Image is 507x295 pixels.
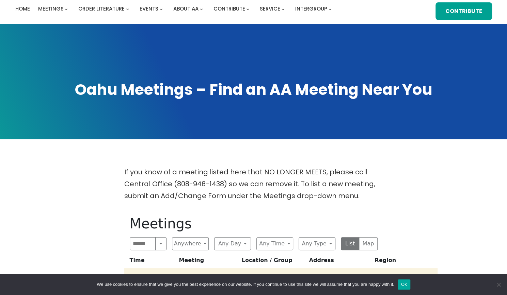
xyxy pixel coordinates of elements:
span: Meetings [38,5,64,12]
th: Time [124,256,176,268]
span: Service [260,5,280,12]
button: Map [359,237,378,250]
p: If you know of a meeting listed here that NO LONGER MEETS, please call Central Office (808-946-14... [124,166,383,202]
h1: Oahu Meetings – Find an AA Meeting Near You [15,80,492,100]
span: About AA [173,5,199,12]
a: About AA [173,4,199,14]
button: Intergroup submenu [329,7,332,10]
th: Address [306,256,372,268]
button: Order Literature submenu [126,7,129,10]
a: Meetings [38,4,64,14]
th: Region [372,256,437,268]
span: Contribute [213,5,245,12]
button: Events submenu [160,7,163,10]
nav: Intergroup [15,4,334,14]
a: Intergroup [295,4,327,14]
span: Intergroup [295,5,327,12]
button: Service submenu [282,7,285,10]
th: Meeting [176,256,239,268]
button: Contribute submenu [246,7,249,10]
a: Home [15,4,30,14]
a: Contribute [435,2,492,20]
span: Order Literature [78,5,125,12]
span: No [495,281,502,288]
span: Home [15,5,30,12]
a: Contribute [213,4,245,14]
button: Search [155,237,166,250]
span: Events [140,5,158,12]
button: List [341,237,360,250]
button: 8 meetings in progress [127,271,432,290]
button: Any Day [214,237,251,250]
button: Ok [398,279,410,290]
th: Location / Group [239,256,306,268]
button: Any Type [299,237,335,250]
a: Service [260,4,280,14]
button: About AA submenu [200,7,203,10]
button: Meetings submenu [65,7,68,10]
input: Search [130,237,156,250]
h1: Meetings [130,215,378,232]
button: Any Time [256,237,293,250]
button: Anywhere [172,237,209,250]
a: Events [140,4,158,14]
span: We use cookies to ensure that we give you the best experience on our website. If you continue to ... [97,281,394,288]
